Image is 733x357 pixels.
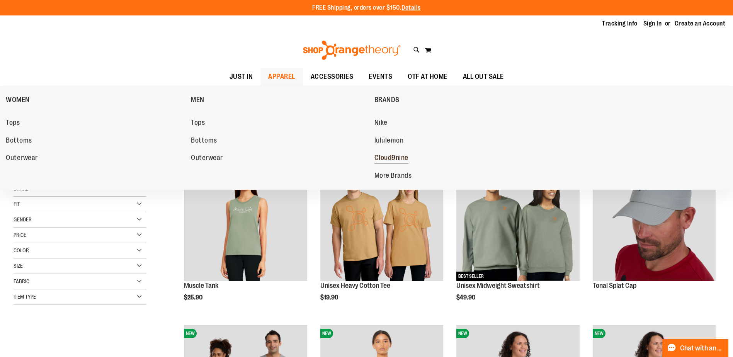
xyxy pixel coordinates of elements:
span: WOMEN [6,96,30,105]
span: ALL OUT SALE [463,68,504,85]
a: Muscle Tank [184,282,218,289]
img: Shop Orangetheory [302,41,402,60]
span: lululemon [374,136,404,146]
span: Cloud9nine [374,154,408,163]
span: NEW [320,329,333,338]
a: Unisex Heavy Cotton TeeNEW [320,158,443,282]
a: Sign In [643,19,662,28]
a: Details [401,4,421,11]
span: Tops [191,119,205,128]
span: $49.90 [456,294,476,301]
a: Create an Account [675,19,726,28]
span: $19.90 [320,294,339,301]
span: Outerwear [191,154,223,163]
span: OTF AT HOME [408,68,447,85]
span: BEST SELLER [456,272,486,281]
div: product [316,154,447,321]
span: NEW [593,329,605,338]
button: Chat with an Expert [662,339,729,357]
a: Unisex Midweight SweatshirtNEWBEST SELLER [456,158,579,282]
span: NEW [456,329,469,338]
div: product [589,154,719,301]
span: Item Type [14,294,36,300]
a: Muscle TankNEW [184,158,307,282]
span: NEW [184,329,197,338]
span: BRANDS [374,96,400,105]
span: EVENTS [369,68,392,85]
span: Tops [6,119,20,128]
div: product [180,154,311,321]
span: Size [14,263,23,269]
span: Color [14,247,29,253]
img: Unisex Heavy Cotton Tee [320,158,443,280]
span: JUST IN [230,68,253,85]
span: Chat with an Expert [680,345,724,352]
span: Gender [14,216,32,223]
span: Fabric [14,278,29,284]
span: Outerwear [6,154,38,163]
span: Price [14,232,26,238]
span: $25.90 [184,294,204,301]
img: Unisex Midweight Sweatshirt [456,158,579,280]
div: product [452,154,583,321]
img: Muscle Tank [184,158,307,280]
a: Tonal Splat Cap [593,282,636,289]
a: Unisex Midweight Sweatshirt [456,282,540,289]
span: Fit [14,201,20,207]
span: Nike [374,119,388,128]
span: More Brands [374,172,412,181]
span: APPAREL [268,68,295,85]
span: MEN [191,96,204,105]
p: FREE Shipping, orders over $150. [312,3,421,12]
img: Product image for Grey Tonal Splat Cap [593,158,716,280]
span: Bottoms [191,136,217,146]
a: Unisex Heavy Cotton Tee [320,282,390,289]
span: Bottoms [6,136,32,146]
a: Tracking Info [602,19,638,28]
a: Product image for Grey Tonal Splat CapNEW [593,158,716,282]
span: ACCESSORIES [311,68,354,85]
